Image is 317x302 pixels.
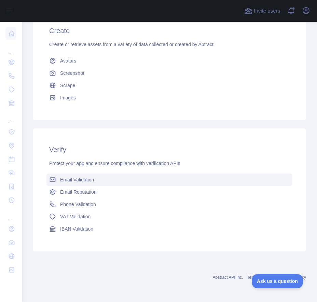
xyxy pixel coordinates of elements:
span: Create or retrieve assets from a variety of data collected or created by Abtract [49,42,213,47]
a: Images [46,92,292,104]
button: Invite users [243,5,281,16]
span: Images [60,94,76,101]
span: Scrape [60,82,75,89]
span: Email Reputation [60,189,97,195]
a: Avatars [46,55,292,67]
a: Abstract API Inc. [213,275,243,280]
div: ... [5,208,16,221]
span: Protect your app and ensure compliance with verification APIs [49,161,180,166]
a: Scrape [46,79,292,92]
span: Invite users [254,7,280,15]
h3: Verify [49,145,290,154]
a: Email Validation [46,174,292,186]
span: Email Validation [60,176,94,183]
span: Avatars [60,57,76,64]
span: Screenshot [60,70,84,77]
h3: Create [49,26,290,36]
a: Screenshot [46,67,292,79]
span: IBAN Validation [60,225,93,232]
span: Phone Validation [60,201,96,208]
iframe: Toggle Customer Support [252,274,303,288]
a: Email Reputation [46,186,292,198]
a: VAT Validation [46,210,292,223]
a: Terms of service [247,275,277,280]
div: ... [5,111,16,124]
div: ... [5,41,16,55]
span: VAT Validation [60,213,91,220]
a: IBAN Validation [46,223,292,235]
a: Phone Validation [46,198,292,210]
